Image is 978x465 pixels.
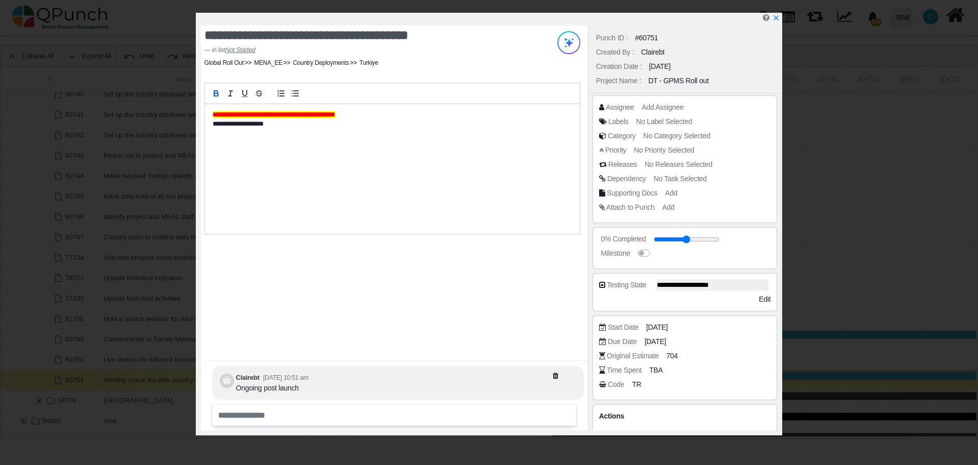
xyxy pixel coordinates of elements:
div: DT - GPMS Roll out [648,76,708,86]
div: Start Date [608,322,638,333]
div: Assignee [606,102,634,113]
div: [DATE] [649,61,671,72]
div: 0% Completed [601,234,646,244]
div: Creation Date : [596,61,642,72]
span: Actions [599,412,624,420]
div: Attach to Punch [606,202,655,213]
span: No Releases Selected [645,160,712,168]
span: TR [632,379,641,390]
li: Turkiye [349,58,378,67]
div: Clairebt [641,47,664,58]
span: TBA [649,365,662,376]
span: Edit [759,295,770,303]
div: Priority [605,145,626,156]
span: Add [662,203,675,211]
div: Supporting Docs [607,188,657,199]
img: Try writing with AI [557,31,580,54]
div: Due Date [608,336,637,347]
div: Code [608,379,624,390]
div: Releases [608,159,637,170]
u: Not Started [225,46,255,54]
small: [DATE] 10:51 am [263,374,308,381]
cite: Source Title [225,46,255,54]
span: No Priority Selected [634,146,694,154]
span: 704 [666,351,678,361]
b: Clairebt [236,374,260,381]
span: Add Assignee [641,103,683,111]
li: Global Roll Out [204,58,244,67]
span: Add [665,189,677,197]
li: Country Deployments [282,58,349,67]
span: [DATE] [646,322,667,333]
div: Labels [608,116,629,127]
div: Category [608,131,636,141]
div: Dependency [607,174,646,184]
div: Original Estimate [607,351,659,361]
span: [DATE] [645,336,666,347]
span: No Task Selected [654,175,707,183]
footer: in list [204,45,515,55]
div: Time Spent [607,365,641,376]
div: Ongoing post launch [236,383,308,394]
div: Testing State [607,280,646,290]
div: Created By : [596,47,634,58]
span: No Label Selected [636,117,692,126]
div: Project Name : [596,76,641,86]
div: Milestone [601,248,630,259]
span: No Category Selected [644,132,710,140]
li: MENA_EE [244,58,282,67]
